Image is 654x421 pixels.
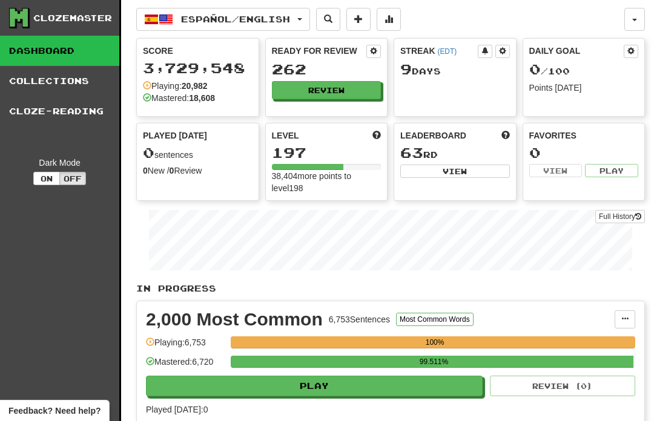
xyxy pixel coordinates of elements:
span: Español / English [181,14,290,24]
button: View [529,164,583,177]
div: 38,404 more points to level 198 [272,170,381,194]
div: Mastered: [143,92,215,104]
span: 0 [143,144,154,161]
button: Add sentence to collection [346,8,371,31]
strong: 0 [143,166,148,175]
span: Played [DATE]: 0 [146,405,208,414]
button: Play [585,164,638,177]
button: Español/English [136,8,310,31]
div: 2,000 Most Common [146,310,323,328]
div: Streak [400,45,478,57]
button: Search sentences [316,8,340,31]
strong: 20,982 [182,81,208,91]
span: Played [DATE] [143,129,207,142]
span: 9 [400,60,412,77]
span: / 100 [529,66,570,76]
div: Playing: [143,80,208,92]
div: Favorites [529,129,639,142]
div: 262 [272,62,381,77]
div: Points [DATE] [529,82,639,94]
span: Leaderboard [400,129,466,142]
div: 0 [529,145,639,160]
div: Ready for Review [272,45,367,57]
div: Playing: 6,753 [146,336,225,356]
div: New / Review [143,165,253,177]
div: Dark Mode [9,157,110,169]
button: Off [59,172,86,185]
button: Review [272,81,381,99]
div: Mastered: 6,720 [146,356,225,376]
span: Level [272,129,299,142]
button: Play [146,376,483,396]
div: 197 [272,145,381,160]
button: On [33,172,60,185]
span: 0 [529,60,541,77]
div: 99.511% [234,356,633,368]
div: Daily Goal [529,45,624,58]
p: In Progress [136,282,645,295]
div: Day s [400,62,510,77]
div: rd [400,145,510,161]
button: Most Common Words [396,313,474,326]
button: More stats [377,8,401,31]
strong: 18,608 [189,93,215,103]
div: Clozemaster [33,12,112,24]
span: 63 [400,144,423,161]
span: Open feedback widget [8,405,101,417]
div: Score [143,45,253,57]
div: sentences [143,145,253,161]
a: (EDT) [437,47,457,56]
button: View [400,165,510,178]
div: 6,753 Sentences [329,313,390,325]
button: Review (0) [490,376,635,396]
span: Score more points to level up [372,129,381,142]
div: 100% [234,336,635,348]
strong: 0 [170,166,174,175]
span: This week in points, UTC [501,129,510,142]
div: 3,729,548 [143,60,253,76]
a: Full History [595,210,645,223]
